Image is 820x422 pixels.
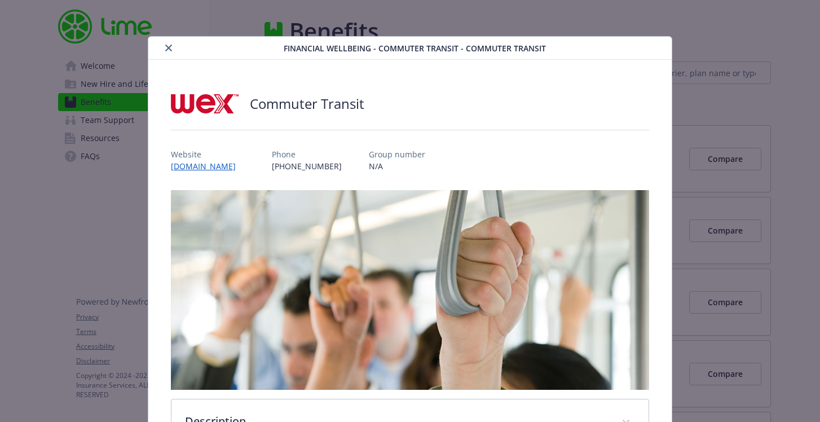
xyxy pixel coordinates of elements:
[369,148,425,160] p: Group number
[162,41,175,55] button: close
[272,160,342,172] p: [PHONE_NUMBER]
[369,160,425,172] p: N/A
[284,42,546,54] span: Financial Wellbeing - Commuter Transit - Commuter Transit
[250,94,364,113] h2: Commuter Transit
[272,148,342,160] p: Phone
[171,148,245,160] p: Website
[171,87,239,121] img: Wex Inc.
[171,161,245,172] a: [DOMAIN_NAME]
[171,190,650,390] img: banner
